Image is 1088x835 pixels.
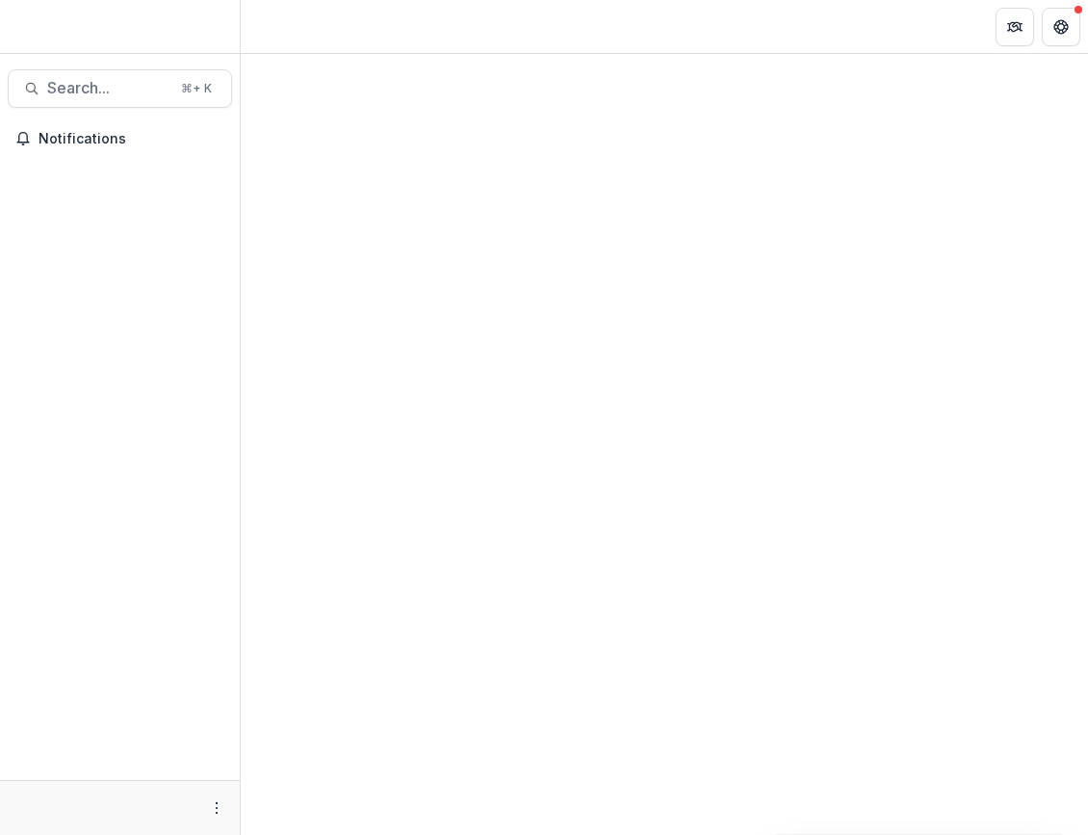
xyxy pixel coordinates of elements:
[47,79,169,97] span: Search...
[248,13,330,40] nav: breadcrumb
[996,8,1034,46] button: Partners
[205,796,228,820] button: More
[39,131,224,147] span: Notifications
[177,78,216,99] div: ⌘ + K
[8,69,232,108] button: Search...
[8,123,232,154] button: Notifications
[1042,8,1080,46] button: Get Help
